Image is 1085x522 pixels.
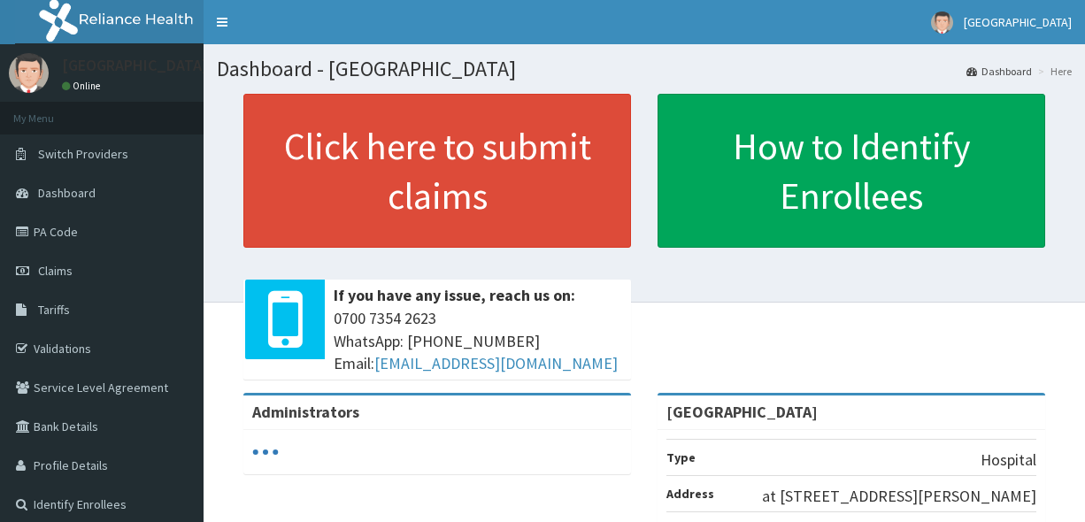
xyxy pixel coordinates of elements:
span: [GEOGRAPHIC_DATA] [964,14,1072,30]
span: Claims [38,263,73,279]
b: Address [666,486,714,502]
a: [EMAIL_ADDRESS][DOMAIN_NAME] [374,353,618,373]
b: Type [666,449,696,465]
p: at [STREET_ADDRESS][PERSON_NAME] [762,485,1036,508]
span: 0700 7354 2623 WhatsApp: [PHONE_NUMBER] Email: [334,307,622,375]
svg: audio-loading [252,439,279,465]
strong: [GEOGRAPHIC_DATA] [666,402,818,422]
p: [GEOGRAPHIC_DATA] [62,58,208,73]
a: Click here to submit claims [243,94,631,248]
p: Hospital [981,449,1036,472]
img: User Image [9,53,49,93]
h1: Dashboard - [GEOGRAPHIC_DATA] [217,58,1072,81]
a: Dashboard [966,64,1032,79]
a: How to Identify Enrollees [658,94,1045,248]
b: Administrators [252,402,359,422]
img: User Image [931,12,953,34]
li: Here [1034,64,1072,79]
span: Switch Providers [38,146,128,162]
span: Tariffs [38,302,70,318]
a: Online [62,80,104,92]
span: Dashboard [38,185,96,201]
b: If you have any issue, reach us on: [334,285,575,305]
